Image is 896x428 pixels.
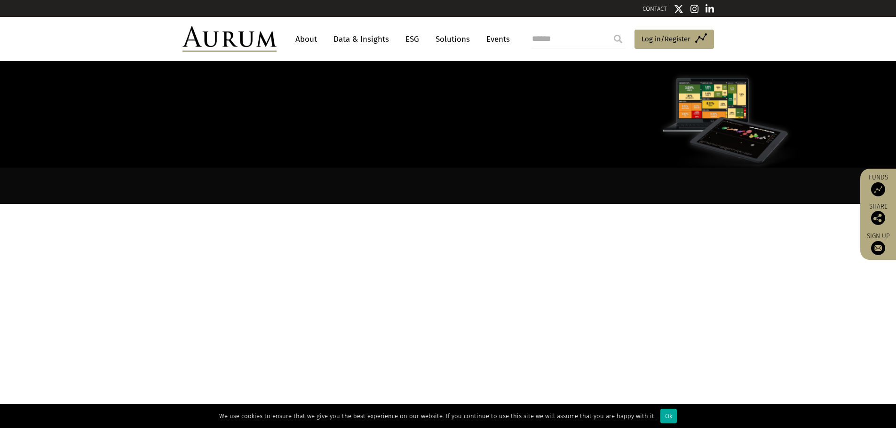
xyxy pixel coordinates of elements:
a: Funds [865,173,891,196]
a: CONTACT [642,5,667,12]
img: Aurum [182,26,277,52]
a: Log in/Register [634,30,714,49]
div: Share [865,203,891,225]
a: About [291,31,322,48]
a: Solutions [431,31,475,48]
img: Access Funds [871,182,885,196]
img: Instagram icon [690,4,699,14]
span: Log in/Register [642,33,690,45]
a: Events [482,31,510,48]
img: Linkedin icon [706,4,714,14]
img: Sign up to our newsletter [871,241,885,255]
img: Share this post [871,211,885,225]
div: Ok [660,409,677,423]
input: Submit [609,30,627,48]
a: ESG [401,31,424,48]
a: Sign up [865,232,891,255]
img: Twitter icon [674,4,683,14]
a: Data & Insights [329,31,394,48]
